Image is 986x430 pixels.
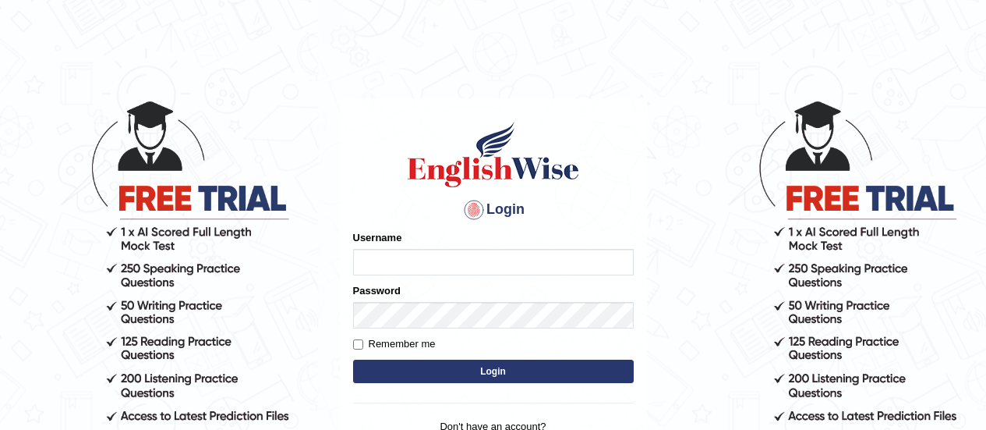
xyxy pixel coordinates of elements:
[353,339,363,350] input: Remember me
[353,283,401,298] label: Password
[353,197,634,222] h4: Login
[353,336,436,352] label: Remember me
[405,119,582,190] img: Logo of English Wise sign in for intelligent practice with AI
[353,360,634,383] button: Login
[353,230,402,245] label: Username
